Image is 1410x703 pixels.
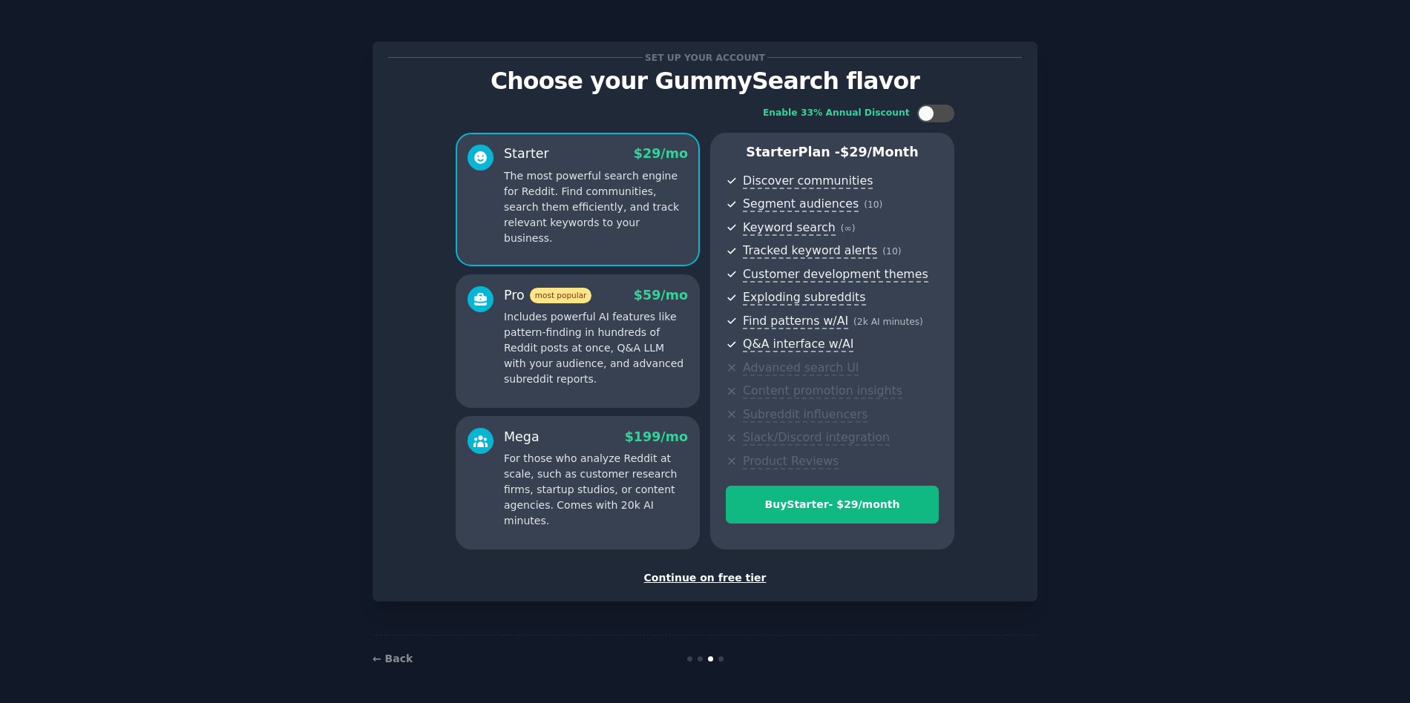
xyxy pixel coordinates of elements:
span: Q&A interface w/AI [743,337,853,352]
span: Keyword search [743,220,836,236]
div: Buy Starter - $ 29 /month [727,497,938,512]
div: Starter [504,145,549,163]
span: ( 10 ) [882,246,901,257]
span: Set up your account [643,50,768,65]
span: Tracked keyword alerts [743,243,877,259]
span: most popular [530,288,592,303]
span: $ 29 /month [840,145,919,159]
p: The most powerful search engine for Reddit. Find communities, search them efficiently, and track ... [504,168,688,246]
span: Product Reviews [743,454,839,469]
span: Subreddit influencers [743,407,868,423]
span: Advanced search UI [743,360,859,376]
span: Slack/Discord integration [743,430,890,446]
p: For those who analyze Reddit at scale, such as customer research firms, startup studios, or conte... [504,451,688,529]
p: Includes powerful AI features like pattern-finding in hundreds of Reddit posts at once, Q&A LLM w... [504,309,688,387]
span: ( ∞ ) [841,223,856,234]
span: $ 59 /mo [634,288,688,303]
span: ( 2k AI minutes ) [853,317,923,327]
div: Enable 33% Annual Discount [763,107,910,120]
span: Exploding subreddits [743,290,865,306]
div: Mega [504,428,540,446]
p: Starter Plan - [726,143,939,162]
span: Customer development themes [743,267,928,283]
span: Content promotion insights [743,383,902,399]
div: Continue on free tier [388,570,1022,586]
span: Segment audiences [743,197,859,212]
span: $ 199 /mo [625,429,688,444]
a: ← Back [373,653,413,664]
span: Discover communities [743,174,873,189]
span: $ 29 /mo [634,146,688,161]
div: Pro [504,286,591,305]
p: Choose your GummySearch flavor [388,68,1022,94]
button: BuyStarter- $29/month [726,486,939,524]
span: ( 10 ) [864,199,882,210]
span: Find patterns w/AI [743,314,848,329]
